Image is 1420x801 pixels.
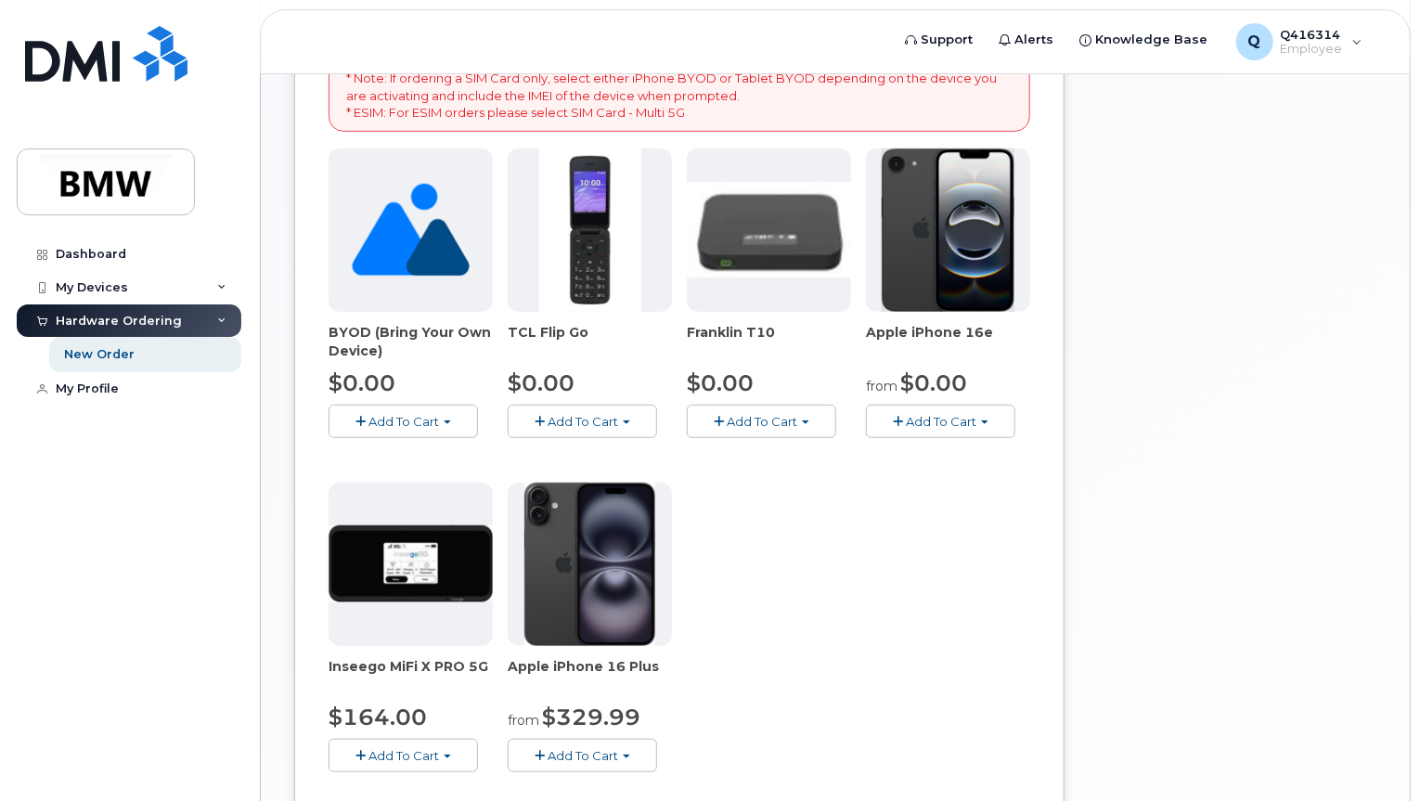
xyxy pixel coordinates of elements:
small: from [866,378,897,394]
span: Q416314 [1281,27,1343,42]
span: $164.00 [329,704,427,730]
img: no_image_found-2caef05468ed5679b831cfe6fc140e25e0c280774317ffc20a367ab7fd17291e.png [352,149,470,312]
span: Employee [1281,42,1343,57]
button: Add To Cart [687,405,836,437]
img: iphone_16_plus.png [524,483,655,646]
span: Knowledge Base [1096,31,1208,49]
button: Add To Cart [866,405,1015,437]
span: $0.00 [508,369,574,396]
span: $0.00 [687,369,754,396]
div: Inseego MiFi X PRO 5G [329,657,493,694]
img: t10.jpg [687,182,851,277]
div: BYOD (Bring Your Own Device) [329,323,493,360]
a: Support [893,21,987,58]
div: Apple iPhone 16e [866,323,1030,360]
span: $0.00 [900,369,967,396]
span: Add To Cart [727,414,797,429]
div: Q416314 [1223,23,1375,60]
div: Franklin T10 [687,323,851,360]
img: TCL_FLIP_MODE.jpg [539,149,641,312]
span: Support [922,31,974,49]
button: Add To Cart [508,405,657,437]
img: cut_small_inseego_5G.jpg [329,525,493,602]
iframe: Messenger Launcher [1339,720,1406,787]
button: Add To Cart [329,405,478,437]
a: Alerts [987,21,1067,58]
button: Add To Cart [329,739,478,771]
small: from [508,712,539,729]
span: Add To Cart [368,748,439,763]
span: Alerts [1015,31,1054,49]
span: $329.99 [542,704,640,730]
button: Add To Cart [508,739,657,771]
a: Knowledge Base [1067,21,1221,58]
img: iphone16e.png [882,149,1015,312]
span: $0.00 [329,369,395,396]
div: Apple iPhone 16 Plus [508,657,672,694]
span: Q [1248,31,1261,53]
span: Add To Cart [548,414,618,429]
div: TCL Flip Go [508,323,672,360]
span: Add To Cart [548,748,618,763]
span: Add To Cart [906,414,976,429]
span: Add To Cart [368,414,439,429]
